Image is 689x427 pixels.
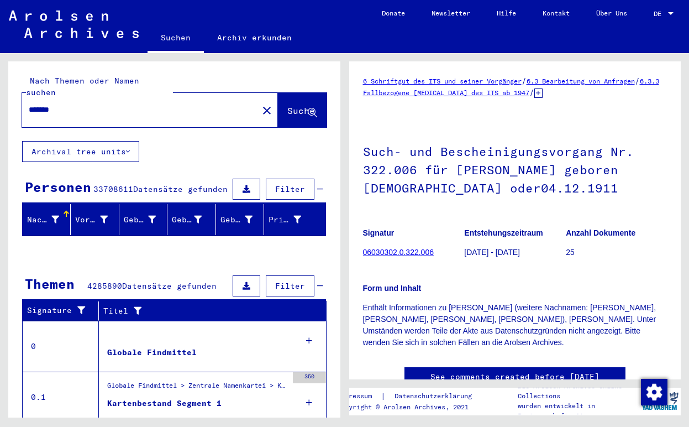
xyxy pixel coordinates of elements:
[216,204,264,235] mat-header-cell: Geburtsdatum
[527,77,635,85] a: 6.3 Bearbeitung von Anfragen
[275,281,305,291] span: Filter
[204,24,305,51] a: Archiv erkunden
[287,105,315,116] span: Suche
[27,214,59,226] div: Nachname
[103,302,315,320] div: Titel
[363,228,395,237] b: Signatur
[107,398,222,409] div: Kartenbestand Segment 1
[363,248,434,257] a: 06030302.0.322.006
[275,184,305,194] span: Filter
[103,305,304,317] div: Titel
[107,347,197,358] div: Globale Findmittel
[266,275,314,296] button: Filter
[269,214,301,226] div: Prisoner #
[464,228,543,237] b: Entstehungszeitraum
[75,211,121,228] div: Vorname
[522,76,527,86] span: /
[641,379,667,405] img: Zustimmung ändern
[654,10,666,18] span: DE
[23,204,71,235] mat-header-cell: Nachname
[124,211,170,228] div: Geburtsname
[293,372,326,383] div: 350
[119,204,167,235] mat-header-cell: Geburtsname
[93,184,133,194] span: 33708611
[23,321,99,372] td: 0
[337,390,485,402] div: |
[386,390,485,402] a: Datenschutzerklärung
[363,284,422,293] b: Form und Inhalt
[278,93,327,127] button: Suche
[220,214,253,226] div: Geburtsdatum
[27,211,73,228] div: Nachname
[430,371,599,383] a: See comments created before [DATE]
[464,247,565,258] p: [DATE] - [DATE]
[260,104,274,117] mat-icon: close
[122,281,217,291] span: Datensätze gefunden
[566,228,635,237] b: Anzahl Dokumente
[167,204,215,235] mat-header-cell: Geburt‏
[71,204,119,235] mat-header-cell: Vorname
[518,401,639,421] p: wurden entwickelt in Partnerschaft mit
[27,305,90,316] div: Signature
[172,211,215,228] div: Geburt‏
[75,214,107,226] div: Vorname
[87,281,122,291] span: 4285890
[635,76,640,86] span: /
[25,177,91,197] div: Personen
[124,214,156,226] div: Geburtsname
[639,387,681,415] img: yv_logo.png
[148,24,204,53] a: Suchen
[337,402,485,412] p: Copyright © Arolsen Archives, 2021
[363,77,522,85] a: 6 Schriftgut des ITS und seiner Vorgänger
[529,87,534,97] span: /
[27,302,101,320] div: Signature
[256,99,278,121] button: Clear
[25,274,75,294] div: Themen
[566,247,667,258] p: 25
[220,211,266,228] div: Geburtsdatum
[9,11,139,38] img: Arolsen_neg.svg
[172,214,201,226] div: Geburt‏
[518,381,639,401] p: Die Arolsen Archives Online-Collections
[264,204,325,235] mat-header-cell: Prisoner #
[22,141,139,162] button: Archival tree units
[266,179,314,200] button: Filter
[363,302,667,348] p: Enthält Informationen zu [PERSON_NAME] (weitere Nachnamen: [PERSON_NAME], [PERSON_NAME], [PERSON_...
[23,372,99,423] td: 0.1
[363,126,667,211] h1: Such- und Bescheinigungsvorgang Nr. 322.006 für [PERSON_NAME] geboren [DEMOGRAPHIC_DATA] oder04.1...
[133,184,228,194] span: Datensätze gefunden
[107,381,287,396] div: Globale Findmittel > Zentrale Namenkartei > Karteikarten, die im Rahmen der sequentiellen Massend...
[269,211,314,228] div: Prisoner #
[337,390,381,402] a: Impressum
[26,76,139,97] mat-label: Nach Themen oder Namen suchen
